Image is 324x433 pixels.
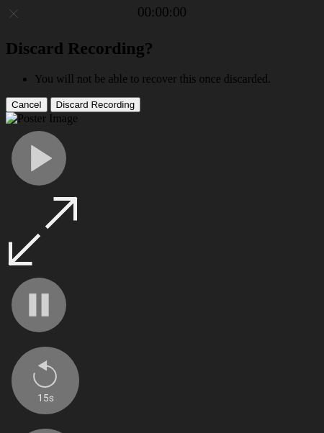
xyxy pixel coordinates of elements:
[138,4,186,20] a: 00:00:00
[35,73,318,86] li: You will not be able to recover this once discarded.
[6,112,78,125] img: Poster Image
[6,39,318,58] h2: Discard Recording?
[50,97,141,112] button: Discard Recording
[6,97,48,112] button: Cancel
